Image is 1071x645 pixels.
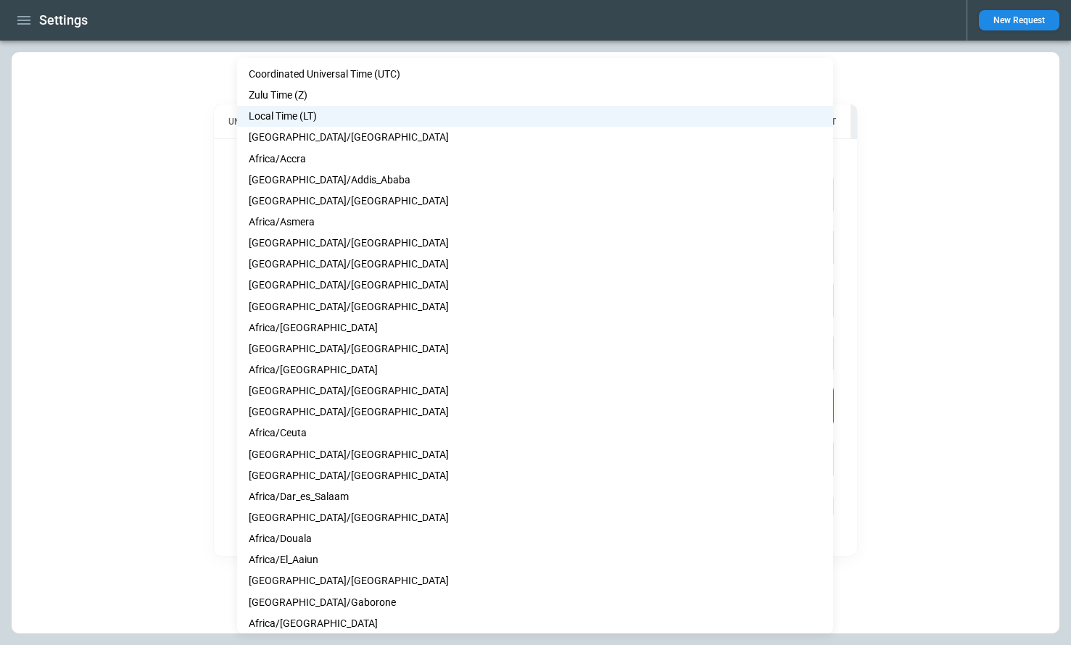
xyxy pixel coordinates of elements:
[237,317,833,338] li: Africa/[GEOGRAPHIC_DATA]
[237,507,833,528] li: [GEOGRAPHIC_DATA]/[GEOGRAPHIC_DATA]
[237,170,833,191] li: [GEOGRAPHIC_DATA]/Addis_Ababa
[237,380,833,401] li: [GEOGRAPHIC_DATA]/[GEOGRAPHIC_DATA]
[237,191,833,212] li: [GEOGRAPHIC_DATA]/[GEOGRAPHIC_DATA]
[237,149,833,170] li: Africa/Accra
[237,592,833,613] li: [GEOGRAPHIC_DATA]/Gaborone
[237,465,833,486] li: [GEOGRAPHIC_DATA]/[GEOGRAPHIC_DATA]
[237,444,833,465] li: [GEOGRAPHIC_DATA]/[GEOGRAPHIC_DATA]
[237,401,833,423] li: [GEOGRAPHIC_DATA]/[GEOGRAPHIC_DATA]
[237,528,833,549] li: Africa/Douala
[237,549,833,570] li: Africa/El_Aaiun
[237,275,833,296] li: [GEOGRAPHIC_DATA]/[GEOGRAPHIC_DATA]
[237,85,833,106] li: Zulu Time (Z)
[237,296,833,317] li: [GEOGRAPHIC_DATA]/[GEOGRAPHIC_DATA]
[237,106,833,127] li: Local Time (LT)
[237,613,833,634] li: Africa/[GEOGRAPHIC_DATA]
[237,486,833,507] li: Africa/Dar_es_Salaam
[237,127,833,148] li: [GEOGRAPHIC_DATA]/[GEOGRAPHIC_DATA]
[237,254,833,275] li: [GEOGRAPHIC_DATA]/[GEOGRAPHIC_DATA]
[237,338,833,359] li: [GEOGRAPHIC_DATA]/[GEOGRAPHIC_DATA]
[237,359,833,380] li: Africa/[GEOGRAPHIC_DATA]
[237,212,833,233] li: Africa/Asmera
[237,423,833,444] li: Africa/Ceuta
[237,233,833,254] li: [GEOGRAPHIC_DATA]/[GEOGRAPHIC_DATA]
[237,570,833,591] li: [GEOGRAPHIC_DATA]/[GEOGRAPHIC_DATA]
[237,64,833,85] li: Coordinated Universal Time (UTC)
